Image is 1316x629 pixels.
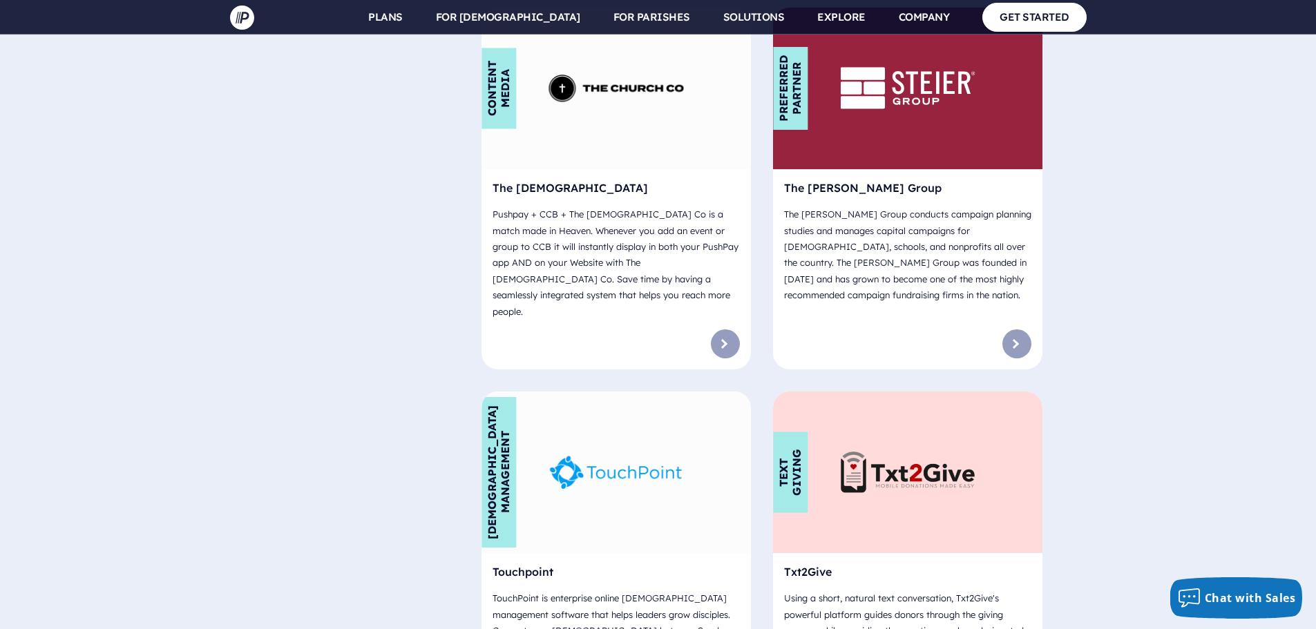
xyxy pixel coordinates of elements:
[840,67,975,109] img: The Steier Group - Logo
[773,432,808,512] div: Text Giving
[481,397,516,548] div: [DEMOGRAPHIC_DATA] Management
[549,72,683,105] img: The ChurchCo - Logo
[549,455,683,490] img: Touchpoint - Logo
[493,564,740,585] h6: Touchpoint
[982,3,1087,31] a: GET STARTED
[493,201,740,325] p: Pushpay + CCB + The [DEMOGRAPHIC_DATA] Co is a match made in Heaven. Whenever you add an event or...
[481,48,516,128] div: Content Media
[840,449,975,495] img: Txt2Give - Logo
[784,201,1031,309] p: The [PERSON_NAME] Group conducts campaign planning studies and manages capital campaigns for [DEM...
[784,564,1031,585] h6: Txt2Give
[1170,577,1303,619] button: Chat with Sales
[1205,590,1296,606] span: Chat with Sales
[773,47,808,130] div: Preferred Partner
[784,180,1031,201] h6: The [PERSON_NAME] Group
[493,180,740,201] h6: The [DEMOGRAPHIC_DATA]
